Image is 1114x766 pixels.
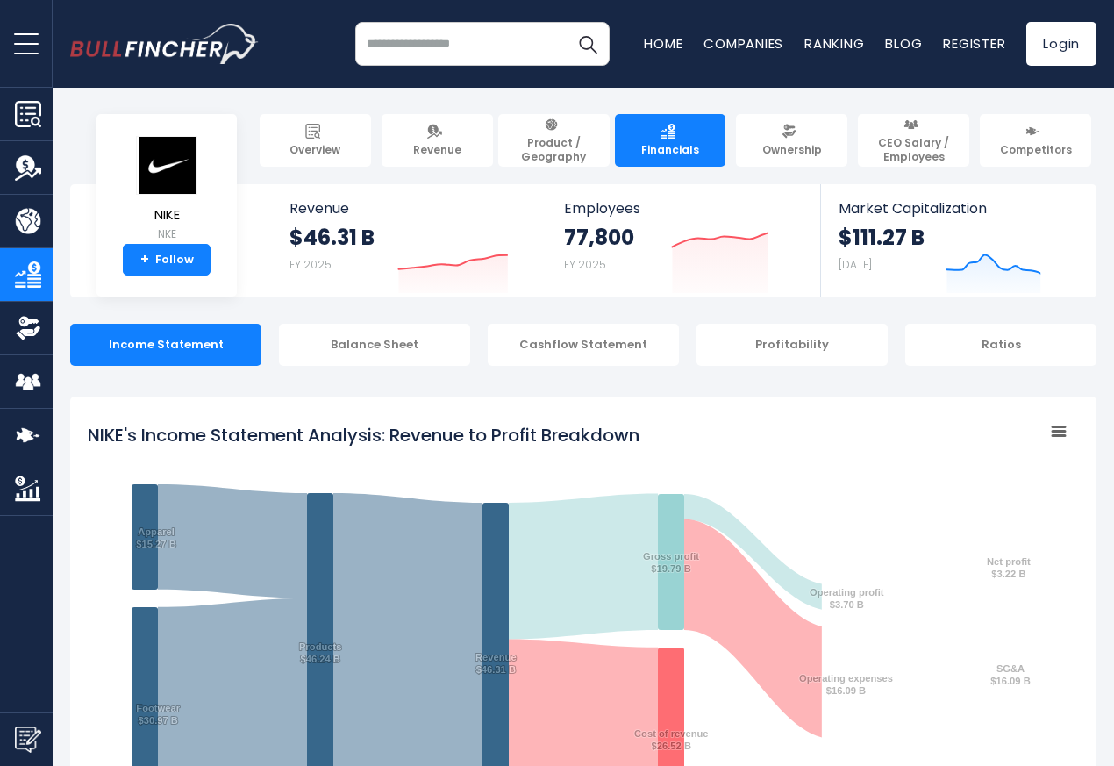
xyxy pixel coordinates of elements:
[644,34,682,53] a: Home
[762,143,822,157] span: Ownership
[804,34,864,53] a: Ranking
[839,257,872,272] small: [DATE]
[289,224,375,251] strong: $46.31 B
[643,551,699,574] text: Gross profit $19.79 B
[70,24,259,64] img: bullfincher logo
[136,208,197,223] span: NIKE
[498,114,610,167] a: Product / Geography
[839,224,925,251] strong: $111.27 B
[136,526,175,549] text: Apparel $15.27 B
[135,135,198,245] a: NIKE NKE
[564,224,634,251] strong: 77,800
[15,315,41,341] img: Ownership
[866,136,961,163] span: CEO Salary / Employees
[839,200,1077,217] span: Market Capitalization
[885,34,922,53] a: Blog
[506,136,602,163] span: Product / Geography
[736,114,847,167] a: Ownership
[272,184,546,297] a: Revenue $46.31 B FY 2025
[136,703,180,726] text: Footwear $30.97 B
[566,22,610,66] button: Search
[1000,143,1072,157] span: Competitors
[136,226,197,242] small: NKE
[299,641,342,664] text: Products $46.24 B
[799,673,893,696] text: Operating expenses $16.09 B
[88,423,639,447] tspan: NIKE's Income Statement Analysis: Revenue to Profit Breakdown
[382,114,493,167] a: Revenue
[615,114,726,167] a: Financials
[905,324,1096,366] div: Ratios
[279,324,470,366] div: Balance Sheet
[488,324,679,366] div: Cashflow Statement
[289,200,529,217] span: Revenue
[70,24,259,64] a: Go to homepage
[943,34,1005,53] a: Register
[564,257,606,272] small: FY 2025
[1026,22,1096,66] a: Login
[987,556,1031,579] text: Net profit $3.22 B
[810,587,884,610] text: Operating profit $3.70 B
[289,257,332,272] small: FY 2025
[634,728,709,751] text: Cost of revenue $26.52 B
[70,324,261,366] div: Income Statement
[475,652,517,675] text: Revenue $46.31 B
[413,143,461,157] span: Revenue
[123,244,211,276] a: +Follow
[641,143,699,157] span: Financials
[990,663,1030,686] text: SG&A $16.09 B
[564,200,802,217] span: Employees
[289,143,340,157] span: Overview
[140,252,149,268] strong: +
[858,114,969,167] a: CEO Salary / Employees
[703,34,783,53] a: Companies
[546,184,819,297] a: Employees 77,800 FY 2025
[980,114,1091,167] a: Competitors
[260,114,371,167] a: Overview
[696,324,888,366] div: Profitability
[821,184,1095,297] a: Market Capitalization $111.27 B [DATE]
